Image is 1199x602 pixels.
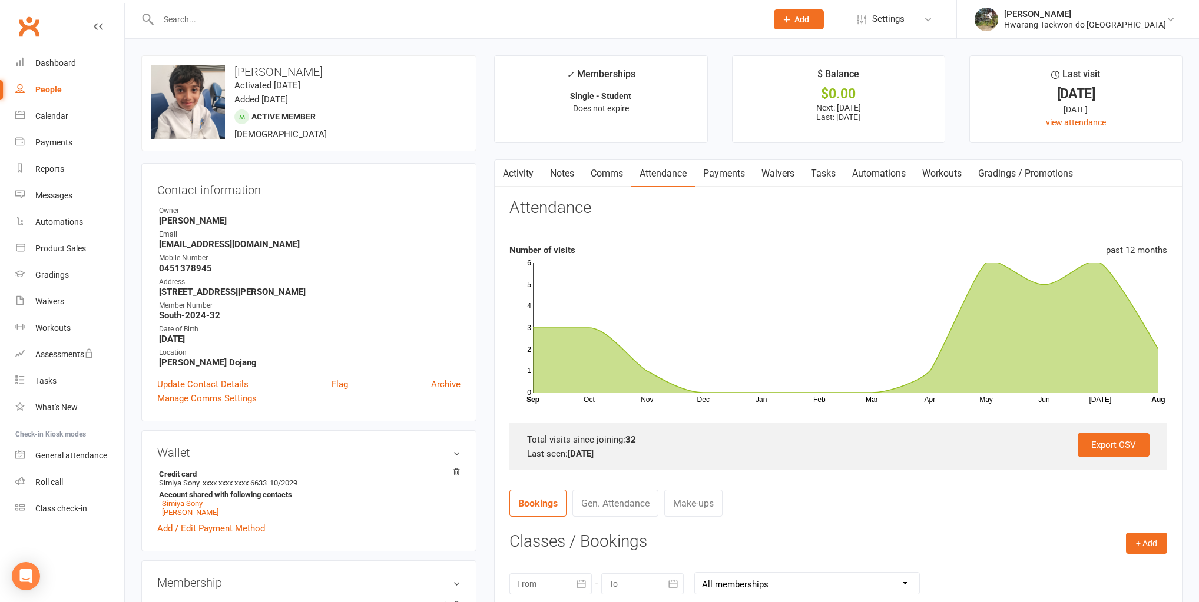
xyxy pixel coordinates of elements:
div: Memberships [567,66,635,88]
div: [PERSON_NAME] [1004,9,1166,19]
h3: Wallet [157,446,461,459]
div: $0.00 [743,88,934,100]
div: [DATE] [981,88,1171,100]
strong: Credit card [159,470,455,478]
strong: 32 [625,434,636,445]
a: General attendance kiosk mode [15,443,124,469]
img: image1722415762.png [151,65,225,139]
a: Archive [431,377,461,391]
a: Gradings [15,262,124,288]
div: Automations [35,217,83,227]
a: Notes [542,160,582,187]
a: Workouts [15,315,124,341]
div: What's New [35,403,78,412]
a: Product Sales [15,235,124,262]
a: Tasks [15,368,124,394]
span: Active member [251,112,316,121]
a: Tasks [803,160,844,187]
h3: [PERSON_NAME] [151,65,466,78]
div: Workouts [35,323,71,332]
i: ✓ [567,69,574,80]
strong: Number of visits [509,245,575,255]
a: Waivers [753,160,803,187]
span: [DEMOGRAPHIC_DATA] [234,129,327,139]
div: Member Number [159,300,461,311]
div: Open Intercom Messenger [12,562,40,590]
span: Add [794,15,809,24]
a: Workouts [914,160,970,187]
div: Payments [35,138,72,147]
a: Make-ups [664,490,723,517]
div: Dashboard [35,58,76,68]
a: Gradings / Promotions [970,160,1081,187]
div: Mobile Number [159,252,461,264]
strong: [PERSON_NAME] [159,215,461,226]
time: Added [DATE] [234,94,288,105]
a: Class kiosk mode [15,495,124,522]
div: Class check-in [35,504,87,513]
a: Payments [695,160,753,187]
span: Settings [872,6,905,32]
strong: [PERSON_NAME] Dojang [159,357,461,368]
div: Email [159,229,461,240]
a: view attendance [1046,118,1106,127]
a: People [15,77,124,103]
strong: [STREET_ADDRESS][PERSON_NAME] [159,287,461,297]
strong: Single - Student [570,91,631,101]
div: past 12 months [1106,243,1167,257]
a: Bookings [509,490,567,517]
a: Simiya Sony [162,499,203,508]
a: Activity [495,160,542,187]
div: Waivers [35,297,64,306]
h3: Contact information [157,179,461,197]
div: Owner [159,205,461,217]
div: Tasks [35,376,57,385]
span: 10/2029 [270,478,297,487]
button: Add [774,9,824,29]
div: Address [159,277,461,288]
span: xxxx xxxx xxxx 6633 [203,478,267,487]
li: Simiya Sony [157,468,461,518]
button: + Add [1126,533,1167,554]
a: Roll call [15,469,124,495]
div: Date of Birth [159,324,461,335]
span: Does not expire [573,104,629,113]
a: Flag [332,377,348,391]
a: Export CSV [1078,433,1150,457]
a: Calendar [15,103,124,129]
input: Search... [155,11,759,28]
div: Roll call [35,477,63,487]
div: $ Balance [817,66,859,88]
a: Assessments [15,341,124,368]
div: Assessments [35,350,94,359]
time: Activated [DATE] [234,80,300,91]
div: Hwarang Taekwon-do [GEOGRAPHIC_DATA] [1004,19,1166,30]
strong: Account shared with following contacts [159,490,455,499]
a: Clubworx [14,12,44,41]
div: Reports [35,164,64,174]
div: Last visit [1051,66,1100,88]
a: Messages [15,182,124,209]
div: Gradings [35,270,69,280]
a: Payments [15,129,124,156]
a: Add / Edit Payment Method [157,521,265,536]
h3: Attendance [509,199,591,217]
div: Calendar [35,111,68,121]
strong: South-2024-32 [159,310,461,321]
a: Dashboard [15,50,124,77]
div: People [35,85,62,94]
div: Product Sales [35,244,86,253]
p: Next: [DATE] Last: [DATE] [743,103,934,122]
img: thumb_image1508293539.png [975,8,998,31]
a: Attendance [631,160,695,187]
a: Comms [582,160,631,187]
div: [DATE] [981,103,1171,116]
strong: [DATE] [159,334,461,344]
strong: [EMAIL_ADDRESS][DOMAIN_NAME] [159,239,461,250]
a: [PERSON_NAME] [162,508,218,517]
a: Waivers [15,288,124,315]
div: Messages [35,191,72,200]
div: General attendance [35,451,107,460]
a: What's New [15,394,124,421]
strong: 0451378945 [159,263,461,274]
